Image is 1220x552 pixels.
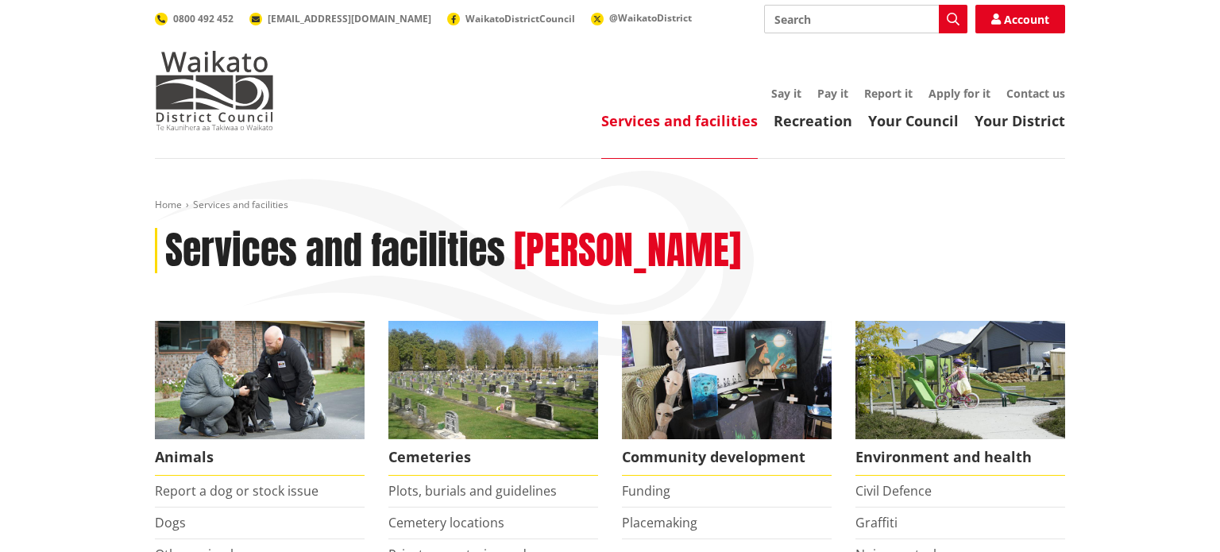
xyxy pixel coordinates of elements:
h2: [PERSON_NAME] [514,228,741,274]
a: Contact us [1006,86,1065,101]
input: Search input [764,5,967,33]
a: Your District [975,111,1065,130]
span: Cemeteries [388,439,598,476]
a: @WaikatoDistrict [591,11,692,25]
img: Huntly Cemetery [388,321,598,439]
a: WaikatoDistrictCouncil [447,12,575,25]
img: New housing in Pokeno [855,321,1065,439]
a: Cemetery locations [388,514,504,531]
a: Matariki Travelling Suitcase Art Exhibition Community development [622,321,832,476]
span: Environment and health [855,439,1065,476]
span: WaikatoDistrictCouncil [465,12,575,25]
a: Your Council [868,111,959,130]
h1: Services and facilities [165,228,505,274]
a: Pay it [817,86,848,101]
a: Account [975,5,1065,33]
a: Recreation [774,111,852,130]
span: Services and facilities [193,198,288,211]
span: 0800 492 452 [173,12,234,25]
img: Animal Control [155,321,365,439]
a: Funding [622,482,670,500]
a: Graffiti [855,514,898,531]
a: Plots, burials and guidelines [388,482,557,500]
span: Animals [155,439,365,476]
a: Report a dog or stock issue [155,482,319,500]
a: Say it [771,86,801,101]
a: Home [155,198,182,211]
span: Community development [622,439,832,476]
a: Huntly Cemetery Cemeteries [388,321,598,476]
a: Civil Defence [855,482,932,500]
a: Apply for it [929,86,990,101]
a: Waikato District Council Animal Control team Animals [155,321,365,476]
img: Waikato District Council - Te Kaunihera aa Takiwaa o Waikato [155,51,274,130]
a: [EMAIL_ADDRESS][DOMAIN_NAME] [249,12,431,25]
nav: breadcrumb [155,199,1065,212]
a: Dogs [155,514,186,531]
span: @WaikatoDistrict [609,11,692,25]
a: Services and facilities [601,111,758,130]
a: Report it [864,86,913,101]
span: [EMAIL_ADDRESS][DOMAIN_NAME] [268,12,431,25]
a: New housing in Pokeno Environment and health [855,321,1065,476]
a: Placemaking [622,514,697,531]
a: 0800 492 452 [155,12,234,25]
img: Matariki Travelling Suitcase Art Exhibition [622,321,832,439]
